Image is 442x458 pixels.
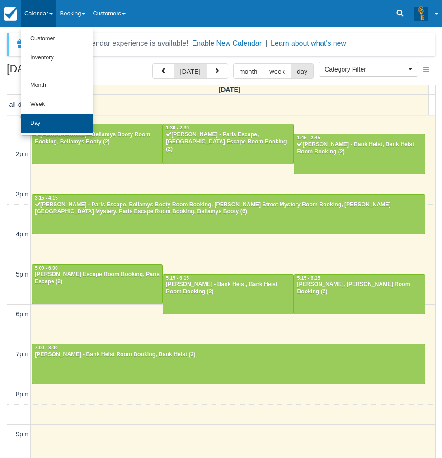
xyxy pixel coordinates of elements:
span: 3:15 - 4:15 [35,196,58,200]
a: Customer [21,29,93,48]
div: [PERSON_NAME] - Paris Escape, Bellamys Booty Room Booking, [PERSON_NAME] Street Mystery Room Book... [34,201,423,216]
button: month [233,63,264,79]
img: A3 [414,6,428,21]
span: 4pm [16,230,28,238]
a: 3:15 - 4:15[PERSON_NAME] - Paris Escape, Bellamys Booty Room Booking, [PERSON_NAME] Street Myster... [32,194,425,234]
span: 8pm [16,391,28,398]
span: 3pm [16,191,28,198]
h2: [DATE] [7,63,121,80]
span: 6pm [16,310,28,318]
div: [PERSON_NAME] - Paris Escape, [GEOGRAPHIC_DATA] Escape Room Booking (2) [165,131,291,153]
a: Learn about what's new [271,39,346,47]
span: | [265,39,267,47]
a: 1:45 - 2:45[PERSON_NAME] - Bank Heist, Bank Heist Room Booking (2) [294,134,425,174]
span: Category Filter [324,65,406,74]
span: [DATE] [219,86,240,93]
ul: Calendar [21,27,93,136]
div: [PERSON_NAME] - Bank Heist, Bank Heist Room Booking (2) [296,141,422,156]
span: 5:00 - 6:00 [35,266,58,271]
span: 7:00 - 8:00 [35,345,58,350]
button: Enable New Calendar [192,39,262,48]
a: 7:00 - 8:00[PERSON_NAME] - Bank Heist Room Booking, Bank Heist (2) [32,344,425,384]
div: [PERSON_NAME] - Bank Heist Room Booking, Bank Heist (2) [34,351,423,358]
a: 5:00 - 6:00[PERSON_NAME] Escape Room Booking, Paris Escape (2) [32,264,163,304]
a: 5:15 - 6:15[PERSON_NAME], [PERSON_NAME] Room Booking (2) [294,274,425,314]
button: day [291,63,314,79]
button: [DATE] [174,63,207,79]
a: Week [21,95,93,114]
img: checkfront-main-nav-mini-logo.png [4,7,17,21]
a: 5:15 - 6:15[PERSON_NAME] - Bank Heist, Bank Heist Room Booking (2) [163,274,294,314]
span: 5pm [16,271,28,278]
span: 2pm [16,150,28,157]
a: 1:30 - 2:30[PERSON_NAME] - Paris Escape, [GEOGRAPHIC_DATA] Escape Room Booking (2) [163,124,294,164]
button: week [263,63,291,79]
div: [PERSON_NAME] Escape Room Booking, Paris Escape (2) [34,271,160,286]
div: A new Booking Calendar experience is available! [30,38,188,49]
div: [PERSON_NAME], [PERSON_NAME] Room Booking (2) [296,281,422,296]
span: 1:30 - 2:30 [166,125,189,130]
div: [PERSON_NAME] - Bellamys Booty Room Booking, Bellamys Booty (2) [34,131,160,146]
div: [PERSON_NAME] - Bank Heist, Bank Heist Room Booking (2) [165,281,291,296]
a: 1:30 - 2:30[PERSON_NAME] - Bellamys Booty Room Booking, Bellamys Booty (2) [32,124,163,164]
span: all-day [9,101,28,108]
span: 7pm [16,350,28,358]
span: 5:15 - 6:15 [166,276,189,281]
button: Category Filter [319,62,418,77]
span: 9pm [16,430,28,438]
span: 1:45 - 2:45 [297,135,320,140]
a: Month [21,76,93,95]
a: Day [21,114,93,133]
span: 5:15 - 6:15 [297,276,320,281]
a: Inventory [21,48,93,67]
